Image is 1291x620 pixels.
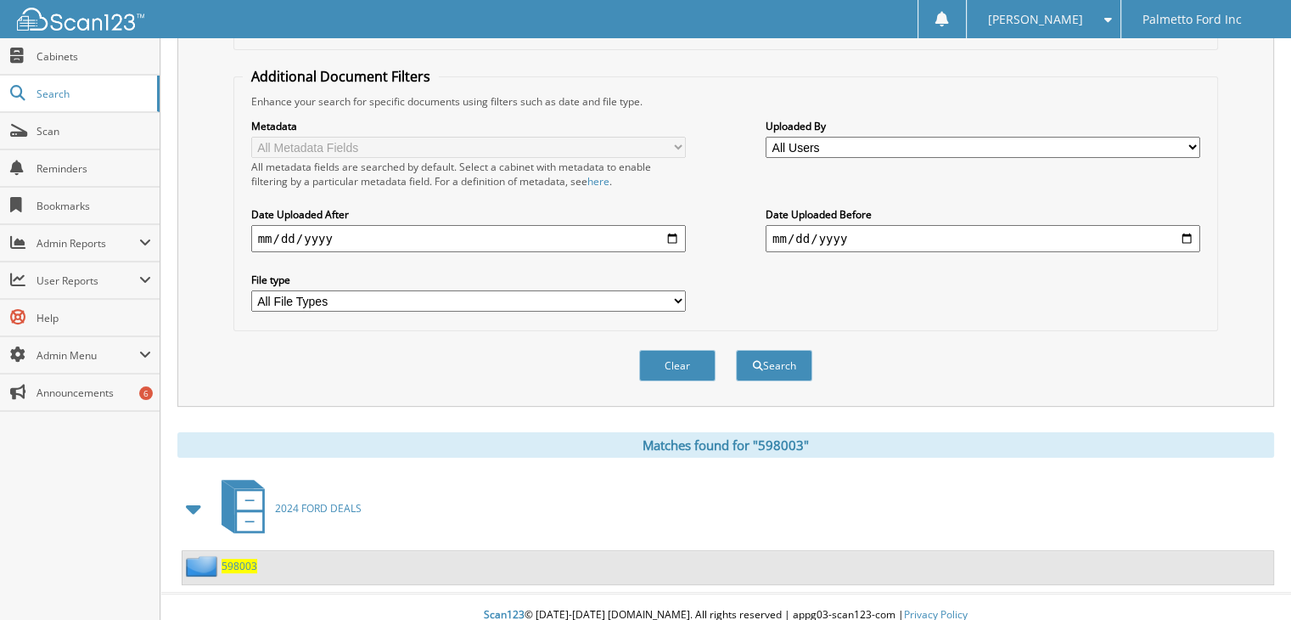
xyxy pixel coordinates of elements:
[766,207,1200,222] label: Date Uploaded Before
[211,475,362,542] a: 2024 FORD DEALS
[36,273,139,288] span: User Reports
[275,501,362,516] span: 2024 FORD DEALS
[17,8,144,31] img: scan123-logo-white.svg
[766,119,1200,133] label: Uploaded By
[36,236,139,251] span: Admin Reports
[36,386,151,400] span: Announcements
[988,14,1083,25] span: [PERSON_NAME]
[736,350,812,381] button: Search
[251,119,686,133] label: Metadata
[36,348,139,363] span: Admin Menu
[36,124,151,138] span: Scan
[36,311,151,325] span: Help
[36,161,151,176] span: Reminders
[36,199,151,213] span: Bookmarks
[251,273,686,287] label: File type
[243,94,1210,109] div: Enhance your search for specific documents using filters such as date and file type.
[222,559,257,573] a: 598003
[251,207,686,222] label: Date Uploaded After
[639,350,716,381] button: Clear
[36,49,151,64] span: Cabinets
[251,160,686,189] div: All metadata fields are searched by default. Select a cabinet with metadata to enable filtering b...
[766,225,1200,252] input: end
[1206,538,1291,620] iframe: Chat Widget
[36,87,149,101] span: Search
[186,555,222,577] img: folder2.png
[251,225,686,252] input: start
[177,432,1274,458] div: Matches found for "598003"
[587,174,609,189] a: here
[243,67,439,86] legend: Additional Document Filters
[139,386,153,400] div: 6
[1142,14,1242,25] span: Palmetto Ford Inc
